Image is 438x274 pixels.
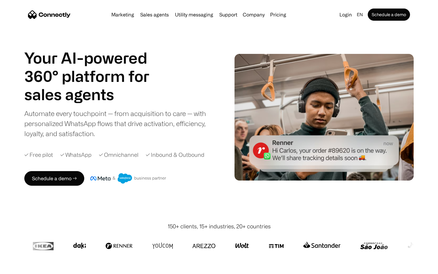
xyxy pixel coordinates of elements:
[109,12,137,17] a: Marketing
[357,10,363,19] div: en
[24,171,84,186] a: Schedule a demo →
[24,85,164,104] div: 1 of 4
[60,151,92,159] div: ✓ WhatsApp
[172,12,216,17] a: Utility messaging
[90,173,166,184] img: Meta and Salesforce business partner badge.
[24,151,53,159] div: ✓ Free pilot
[168,222,271,230] div: 150+ clients, 15+ industries, 20+ countries
[217,12,240,17] a: Support
[354,10,367,19] div: en
[6,263,36,272] aside: Language selected: English
[241,10,266,19] div: Company
[99,151,138,159] div: ✓ Omnichannel
[337,10,354,19] a: Login
[12,263,36,272] ul: Language list
[24,85,164,104] h1: sales agents
[24,108,216,139] div: Automate every touchpoint — from acquisition to care — with personalized WhatsApp flows that driv...
[24,49,164,85] h1: Your AI-powered 360° platform for
[28,10,71,19] a: home
[138,12,171,17] a: Sales agents
[243,10,265,19] div: Company
[268,12,289,17] a: Pricing
[146,151,204,159] div: ✓ Inbound & Outbound
[24,85,164,104] div: carousel
[368,9,410,21] a: Schedule a demo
